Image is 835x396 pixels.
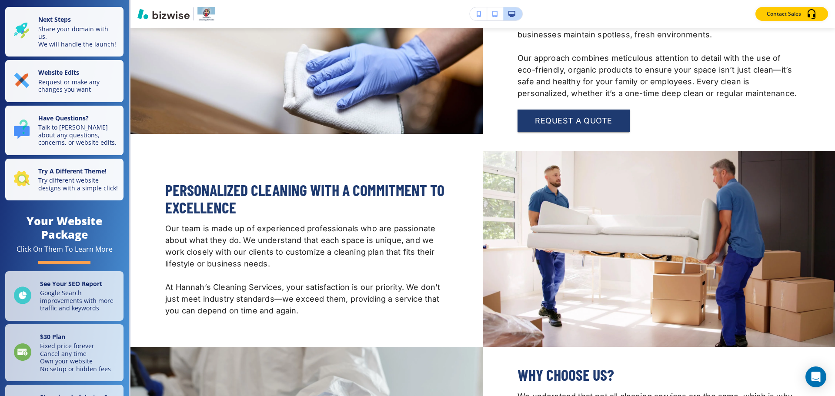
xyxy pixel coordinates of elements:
button: Have Questions?Talk to [PERSON_NAME] about any questions, concerns, or website edits. [5,106,124,155]
p: Fixed price forever Cancel any time Own your website No setup or hidden fees [40,342,111,373]
img: Bizwise Logo [137,9,190,19]
button: Next StepsShare your domain with us.We will handle the launch! [5,7,124,57]
div: Open Intercom Messenger [805,366,826,387]
h4: Your Website Package [5,214,124,241]
p: Contact Sales [767,10,801,18]
a: See Your SEO ReportGoogle Search improvements with more traffic and keywords [5,271,124,321]
p: Talk to [PERSON_NAME] about any questions, concerns, or website edits. [38,123,118,146]
button: Try A Different Theme!Try different website designs with a simple click! [5,159,124,201]
p: Our team is made up of experienced professionals who are passionate about what they do. We unders... [165,223,448,270]
img: Your Logo [197,7,215,21]
p: At Hannah’s Cleaning Services, your satisfaction is our priority. We don’t just meet industry sta... [165,281,448,316]
strong: $ 30 Plan [40,333,65,341]
strong: Website Edits [38,68,79,77]
img: <p>PERSONALIZED CLEANING WITH A COMMITMENT TO EXCELLENCE</p> [483,151,835,347]
p: Try different website designs with a simple click! [38,176,118,192]
button: Website EditsRequest or make any changes you want [5,60,124,102]
a: $30 PlanFixed price foreverCancel any timeOwn your websiteNo setup or hidden fees [5,324,124,382]
strong: Next Steps [38,15,71,23]
p: PERSONALIZED CLEANING WITH A COMMITMENT TO EXCELLENCE [165,181,448,216]
strong: See Your SEO Report [40,280,102,288]
p: Share your domain with us. We will handle the launch! [38,25,118,48]
button: Contact Sales [755,7,828,21]
p: Google Search improvements with more traffic and keywords [40,289,118,312]
strong: Have Questions? [38,114,89,122]
p: WHY CHOOSE US? [518,366,800,383]
p: Request or make any changes you want [38,78,118,93]
p: Our approach combines meticulous attention to detail with the use of eco-friendly, organic produc... [518,52,800,99]
a: REQUEST A QUOTE [518,110,630,132]
div: Click On Them To Learn More [17,245,113,254]
strong: Try A Different Theme! [38,167,107,175]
